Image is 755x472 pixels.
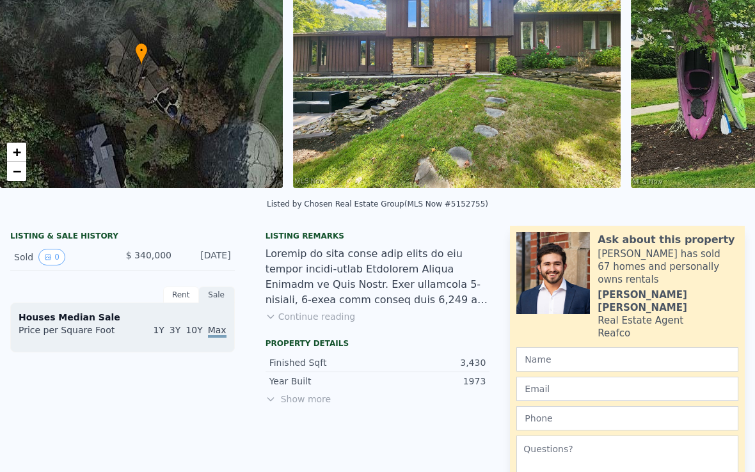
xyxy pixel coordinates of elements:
div: Sale [199,287,235,303]
input: Name [516,347,738,372]
button: View historical data [38,249,65,265]
div: Property details [266,338,490,349]
div: Price per Square Foot [19,324,122,344]
a: Zoom out [7,162,26,181]
div: Ask about this property [598,232,735,248]
span: 1Y [153,325,164,335]
div: [PERSON_NAME] has sold 67 homes and personally owns rentals [598,248,738,286]
div: Year Built [269,375,377,388]
span: 3Y [170,325,180,335]
span: Max [208,325,226,338]
div: Loremip do sita conse adip elits do eiu tempor incidi-utlab Etdolorem Aliqua Enimadm ve Quis Nost... [266,246,490,308]
div: 3,430 [377,356,486,369]
span: 10Y [186,325,202,335]
div: 1973 [377,375,486,388]
div: LISTING & SALE HISTORY [10,231,235,244]
div: Houses Median Sale [19,311,226,324]
input: Email [516,377,738,401]
span: + [13,144,21,160]
div: Reafco [598,327,630,340]
span: $ 340,000 [126,250,171,260]
span: Show more [266,393,490,405]
button: Continue reading [266,310,356,323]
div: [PERSON_NAME] [PERSON_NAME] [598,288,738,314]
div: Sold [14,249,112,265]
div: [DATE] [182,249,231,265]
a: Zoom in [7,143,26,162]
span: − [13,163,21,179]
div: Finished Sqft [269,356,377,369]
span: • [135,45,148,56]
div: Real Estate Agent [598,314,683,327]
input: Phone [516,406,738,430]
div: Rent [163,287,199,303]
div: Listing remarks [266,231,490,241]
div: • [135,43,148,65]
div: Listed by Chosen Real Estate Group (MLS Now #5152755) [267,200,488,208]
